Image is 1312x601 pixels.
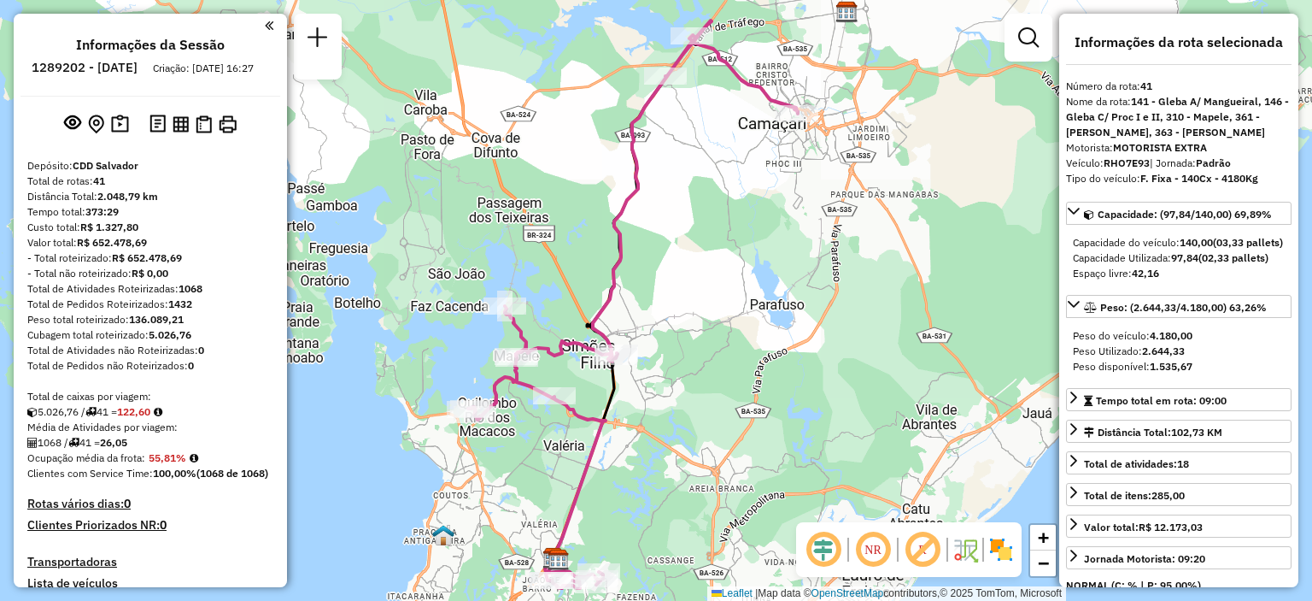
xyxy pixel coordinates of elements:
div: Nome da rota: [1066,94,1291,140]
div: Depósito: [27,158,273,174]
strong: 41 [1140,80,1152,92]
strong: 136.089,21 [129,313,184,326]
strong: 100,00% [153,467,196,480]
span: Tempo total em rota: 09:00 [1096,394,1227,407]
div: Média de Atividades por viagem: [27,420,273,435]
span: | [755,587,758,599]
h4: Informações da Sessão [76,37,225,53]
span: Capacidade: (97,84/140,00) 69,89% [1098,208,1272,221]
div: Distância Total: [27,189,273,204]
a: Zoom in [1030,525,1056,551]
strong: F. Fixa - 140Cx - 4180Kg [1140,172,1258,185]
div: Peso disponível: [1073,359,1285,374]
a: OpenStreetMap [811,587,884,599]
strong: 5.026,76 [149,328,191,341]
img: AS - SALVADOR [542,547,565,569]
strong: (1068 de 1068) [196,467,268,480]
strong: Padrão [1196,156,1231,169]
span: Total de atividades: [1084,457,1189,470]
strong: 4.180,00 [1150,329,1192,342]
strong: 97,84 [1171,251,1198,264]
strong: 122,60 [117,405,150,418]
strong: (03,33 pallets) [1213,236,1283,249]
i: Total de rotas [85,407,97,417]
span: Ocultar NR [852,529,893,570]
img: Fluxo de ruas [952,536,979,563]
h4: Informações da rota selecionada [1066,34,1291,50]
div: Total de Atividades não Roteirizadas: [27,343,273,358]
strong: RHO7E93 [1104,156,1150,169]
strong: 2.048,79 km [97,190,158,203]
span: + [1038,527,1049,548]
div: Valor total: [27,235,273,250]
a: Nova sessão e pesquisa [301,21,335,59]
button: Logs desbloquear sessão [146,111,169,138]
div: Cubagem total roteirizado: [27,327,273,343]
button: Centralizar mapa no depósito ou ponto de apoio [85,111,108,138]
a: Capacidade: (97,84/140,00) 69,89% [1066,202,1291,225]
span: 102,73 KM [1171,426,1222,439]
div: Tipo do veículo: [1066,171,1291,186]
i: Total de Atividades [27,438,38,448]
div: Total de Atividades Roteirizadas: [27,281,273,297]
div: Peso: (2.644,33/4.180,00) 63,26% [1066,321,1291,381]
a: Distância Total:102,73 KM [1066,420,1291,443]
div: Capacidade: (97,84/140,00) 69,89% [1066,228,1291,288]
button: Exibir sessão original [61,110,85,138]
div: Custo total: [27,220,273,235]
button: Painel de Sugestão [108,111,132,138]
strong: 285,00 [1151,489,1185,502]
h6: 1289202 - [DATE] [32,60,138,75]
div: Map data © contributors,© 2025 TomTom, Microsoft [707,586,1066,601]
div: - Total roteirizado: [27,250,273,266]
strong: 18 [1177,457,1189,470]
img: CDD Camaçari [835,1,858,23]
div: Criação: [DATE] 16:27 [146,61,261,76]
em: Média calculada utilizando a maior ocupação (%Peso ou %Cubagem) de cada rota da sessão. Rotas cro... [190,453,198,463]
a: Peso: (2.644,33/4.180,00) 63,26% [1066,295,1291,318]
h4: Clientes Priorizados NR: [27,518,273,533]
span: Peso do veículo: [1073,329,1192,342]
h4: Lista de veículos [27,576,273,591]
div: Total de caixas por viagem: [27,389,273,404]
span: Peso: (2.644,33/4.180,00) 63,26% [1100,301,1267,314]
h4: Transportadoras [27,555,273,569]
a: Total de atividades:18 [1066,451,1291,474]
span: − [1038,552,1049,574]
strong: 41 [93,174,105,187]
div: 1068 / 41 = [27,435,273,451]
a: Zoom out [1030,551,1056,576]
div: Peso Utilizado: [1073,344,1285,359]
span: | Jornada: [1150,156,1231,169]
div: Jornada Motorista: 09:20 [1084,551,1205,567]
a: Tempo total em rota: 09:00 [1066,388,1291,411]
div: Capacidade do veículo: [1073,235,1285,250]
strong: 140,00 [1180,236,1213,249]
i: Cubagem total roteirizado [27,407,38,417]
strong: R$ 652.478,69 [77,236,147,249]
div: Número da rota: [1066,79,1291,94]
strong: 373:29 [85,205,119,218]
strong: 141 - Gleba A/ Mangueiral, 146 - Gleba C/ Proc I e II, 310 - Mapele, 361 - [PERSON_NAME], 363 - [... [1066,95,1289,138]
div: Valor total: [1084,520,1203,535]
img: Exibir/Ocultar setores [987,536,1015,563]
div: Tempo total: [27,204,273,220]
a: Total de itens:285,00 [1066,483,1291,506]
strong: R$ 12.173,03 [1139,521,1203,533]
strong: 42,16 [1132,267,1159,280]
strong: 2.644,33 [1142,345,1185,357]
strong: 55,81% [149,451,186,464]
button: Visualizar Romaneio [192,112,215,137]
span: Ocultar deslocamento [803,529,844,570]
a: Leaflet [712,587,753,599]
img: CDD Salvador [548,549,570,571]
strong: 26,05 [100,436,127,449]
div: Capacidade Utilizada: [1073,250,1285,266]
button: Imprimir Rotas [215,112,240,137]
button: Visualizar relatório de Roteirização [169,112,192,135]
div: Total de Pedidos não Roteirizados: [27,358,273,374]
strong: R$ 1.327,80 [80,221,138,233]
div: Total de Pedidos Roteirizados: [27,297,273,312]
i: Total de rotas [68,438,79,448]
strong: 0 [188,359,194,372]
